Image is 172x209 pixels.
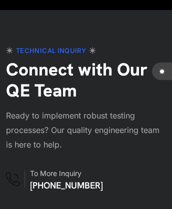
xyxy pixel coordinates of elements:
[6,101,166,151] p: Ready to implement robust testing processes? Our quality engineering team is here to help.
[30,179,103,191] a: [PHONE_NUMBER]
[30,170,81,177] span: To More Inquiry
[6,47,96,54] span: Technical Inquiry
[6,59,166,101] h2: Connect with Our QE Team
[6,172,20,186] img: vivek-phone.svg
